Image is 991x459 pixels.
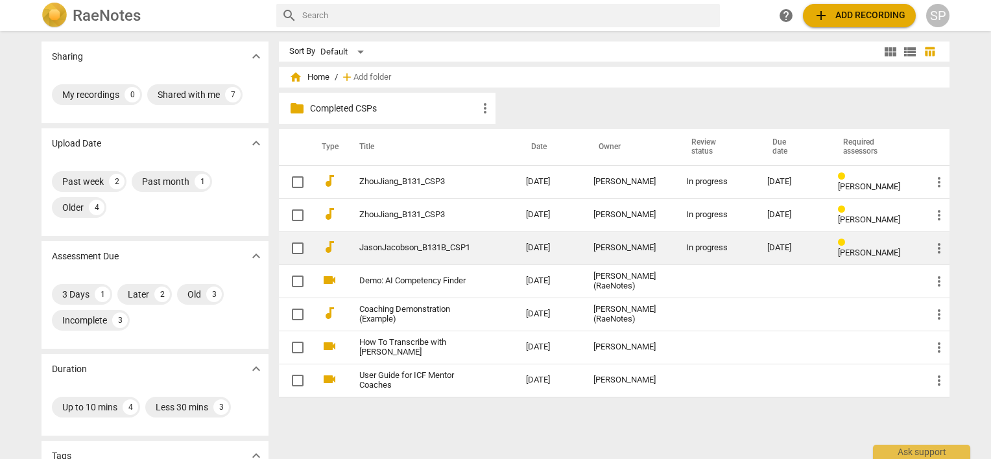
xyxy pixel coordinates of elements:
[123,399,138,415] div: 4
[359,371,479,390] a: User Guide for ICF Mentor Coaches
[62,201,84,214] div: Older
[89,200,104,215] div: 4
[52,250,119,263] p: Assessment Due
[62,175,104,188] div: Past week
[593,305,665,324] div: [PERSON_NAME] (RaeNotes)
[335,73,338,82] span: /
[42,3,67,29] img: Logo
[881,42,900,62] button: Tile view
[359,276,479,286] a: Demo: AI Competency Finder
[813,8,905,23] span: Add recording
[774,4,798,27] a: Help
[686,210,747,220] div: In progress
[112,312,128,328] div: 3
[62,314,107,327] div: Incomplete
[62,288,90,301] div: 3 Days
[686,243,747,253] div: In progress
[154,287,170,302] div: 2
[767,243,817,253] div: [DATE]
[516,331,583,364] td: [DATE]
[322,272,337,288] span: videocam
[248,49,264,64] span: expand_more
[128,288,149,301] div: Later
[246,47,266,66] button: Show more
[516,364,583,397] td: [DATE]
[281,8,297,23] span: search
[838,205,850,215] span: Review status: in progress
[359,210,479,220] a: ZhouJiang_B131_CSP3
[931,340,947,355] span: more_vert
[246,359,266,379] button: Show more
[516,165,583,198] td: [DATE]
[593,375,665,385] div: [PERSON_NAME]
[516,129,583,165] th: Date
[803,4,916,27] button: Upload
[187,288,201,301] div: Old
[931,207,947,223] span: more_vert
[516,198,583,231] td: [DATE]
[73,6,141,25] h2: RaeNotes
[322,305,337,321] span: audiotrack
[142,175,189,188] div: Past month
[42,3,266,29] a: LogoRaeNotes
[62,88,119,101] div: My recordings
[359,338,479,357] a: How To Transcribe with [PERSON_NAME]
[125,87,140,102] div: 0
[109,174,125,189] div: 2
[593,272,665,291] div: [PERSON_NAME] (RaeNotes)
[310,102,477,115] p: Completed CSPs
[248,248,264,264] span: expand_more
[838,248,900,257] span: [PERSON_NAME]
[828,129,921,165] th: Required assessors
[359,305,479,324] a: Coaching Demonstration (Example)
[900,42,920,62] button: List view
[52,137,101,150] p: Upload Date
[322,338,337,354] span: videocam
[813,8,829,23] span: add
[52,50,83,64] p: Sharing
[778,8,794,23] span: help
[302,5,715,26] input: Search
[767,177,817,187] div: [DATE]
[289,71,302,84] span: home
[767,210,817,220] div: [DATE]
[95,287,110,302] div: 1
[156,401,208,414] div: Less 30 mins
[883,44,898,60] span: view_module
[516,265,583,298] td: [DATE]
[311,129,344,165] th: Type
[213,399,229,415] div: 3
[583,129,676,165] th: Owner
[931,241,947,256] span: more_vert
[873,445,970,459] div: Ask support
[289,100,305,116] span: folder
[322,371,337,387] span: videocam
[62,401,117,414] div: Up to 10 mins
[344,129,516,165] th: Title
[920,42,939,62] button: Table view
[838,238,850,248] span: Review status: in progress
[757,129,827,165] th: Due date
[838,182,900,191] span: [PERSON_NAME]
[359,177,479,187] a: ZhouJiang_B131_CSP3
[195,174,210,189] div: 1
[838,215,900,224] span: [PERSON_NAME]
[248,361,264,377] span: expand_more
[926,4,949,27] button: SP
[359,243,479,253] a: JasonJacobson_B131B_CSP1
[516,298,583,331] td: [DATE]
[593,342,665,352] div: [PERSON_NAME]
[516,231,583,265] td: [DATE]
[320,41,368,62] div: Default
[477,100,493,116] span: more_vert
[246,134,266,153] button: Show more
[902,44,918,60] span: view_list
[246,246,266,266] button: Show more
[924,45,936,58] span: table_chart
[593,177,665,187] div: [PERSON_NAME]
[593,210,665,220] div: [PERSON_NAME]
[322,206,337,222] span: audiotrack
[686,177,747,187] div: In progress
[340,71,353,84] span: add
